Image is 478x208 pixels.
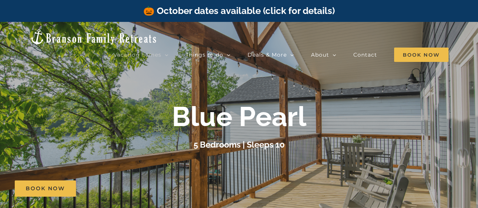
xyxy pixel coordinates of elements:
img: Branson Family Retreats Logo [29,28,158,45]
span: Vacation homes [113,52,161,57]
span: Book Now [394,48,449,62]
a: Contact [353,47,377,62]
span: Book Now [26,185,65,192]
a: Things to do [186,47,230,62]
a: Deals & More [248,47,294,62]
span: About [311,52,329,57]
nav: Main Menu [113,47,449,62]
h3: 5 Bedrooms | Sleeps 10 [193,140,285,149]
a: 🎃 October dates available (click for details) [143,5,335,16]
a: Book Now [15,180,76,197]
span: Contact [353,52,377,57]
span: Things to do [186,52,223,57]
a: Vacation homes [113,47,169,62]
a: About [311,47,336,62]
b: Blue Pearl [172,100,306,133]
span: Deals & More [248,52,287,57]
